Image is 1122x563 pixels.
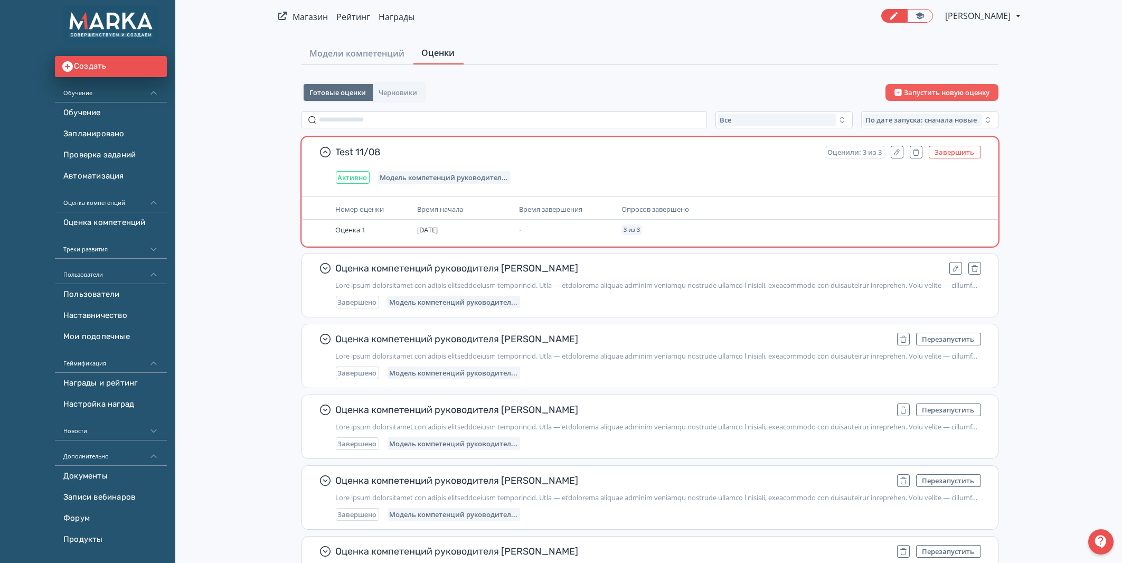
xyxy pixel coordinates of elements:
span: Все [720,116,731,124]
a: Настройка наград [55,394,167,415]
a: Обучение [55,102,167,124]
span: Оценка компетенций руководителя [PERSON_NAME] [336,333,889,345]
span: Время начала [417,204,463,214]
span: Оценка компетенций руководителя [PERSON_NAME] [336,545,889,558]
button: Создать [55,56,167,77]
a: Магазин [293,11,328,23]
div: Оценка компетенций [55,187,167,212]
div: Треки развития [55,233,167,259]
span: Завершено [338,510,377,519]
span: Номер оценки [336,204,384,214]
span: Этот опрос предназначен для оценки управленческих компетенций. Цель — объективно оценить уровень ... [336,352,981,360]
span: Модель компетенций руководителя [390,298,518,306]
button: Запустить новую оценку [885,84,998,101]
span: Test 11/08 [336,146,817,158]
a: Автоматизация [55,166,167,187]
span: Сергей Рогожин [946,10,1013,22]
span: Модель компетенций руководителя [390,369,518,377]
div: Новости [55,415,167,440]
span: Активно [338,173,367,182]
button: Перезапустить [916,474,981,487]
span: 3 из 3 [624,227,640,233]
a: Продукты [55,529,167,550]
span: Оценка компетенций руководителя [PERSON_NAME] [336,404,889,416]
td: - [515,220,617,240]
span: Завершено [338,298,377,306]
button: Перезапустить [916,404,981,416]
button: Перезапустить [916,333,981,345]
span: Опросов завершено [621,204,689,214]
button: Перезапустить [916,545,981,558]
span: Оценка компетенций руководителя [PERSON_NAME] [336,262,941,275]
span: Модель компетенций руководителя [390,510,518,519]
a: Награды и рейтинг [55,373,167,394]
a: Документы [55,466,167,487]
span: [DATE] [417,225,438,234]
span: Оценка компетенций руководителя [PERSON_NAME] [336,474,889,487]
span: Завершено [338,369,377,377]
span: Оценки [422,46,455,59]
span: Готовые оценки [310,88,366,97]
img: https://files.teachbase.ru/system/account/50582/logo/medium-f5c71650e90bff48e038c85a25739627.png [63,6,158,43]
a: Запланировано [55,124,167,145]
span: Модели компетенций [310,47,405,60]
span: Оценка 1 [336,225,366,234]
a: Форум [55,508,167,529]
span: Этот опрос предназначен для оценки управленческих компетенций. Цель — объективно оценить уровень ... [336,493,981,502]
span: Этот опрос предназначен для оценки управленческих компетенций. Цель — объективно оценить уровень ... [336,281,981,289]
div: Обучение [55,77,167,102]
span: По дате запуска: сначала новые [865,116,977,124]
button: Все [715,111,853,128]
button: Черновики [373,84,424,101]
a: Наставничество [55,305,167,326]
button: Завершить [929,146,981,158]
a: Оценка компетенций [55,212,167,233]
div: Пользователи [55,259,167,284]
a: Переключиться в режим ученика [907,9,933,23]
a: Награды [379,11,415,23]
span: Завершено [338,439,377,448]
button: Готовые оценки [304,84,373,101]
a: Проверка заданий [55,145,167,166]
span: Модель компетенций руководителя [390,439,518,448]
div: Дополнительно [55,440,167,466]
a: Рейтинг [337,11,371,23]
a: Записи вебинаров [55,487,167,508]
div: Геймификация [55,348,167,373]
span: Этот опрос предназначен для оценки управленческих компетенций. Цель — объективно оценить уровень ... [336,423,981,431]
span: Модель компетенций руководителя (Копия - 11.08.2025 10:56:23) [380,173,508,182]
span: Время завершения [519,204,582,214]
a: Пользователи [55,284,167,305]
span: Оценили: 3 из 3 [828,148,882,156]
button: По дате запуска: сначала новые [861,111,998,128]
span: Черновики [379,88,418,97]
a: Мои подопечные [55,326,167,348]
